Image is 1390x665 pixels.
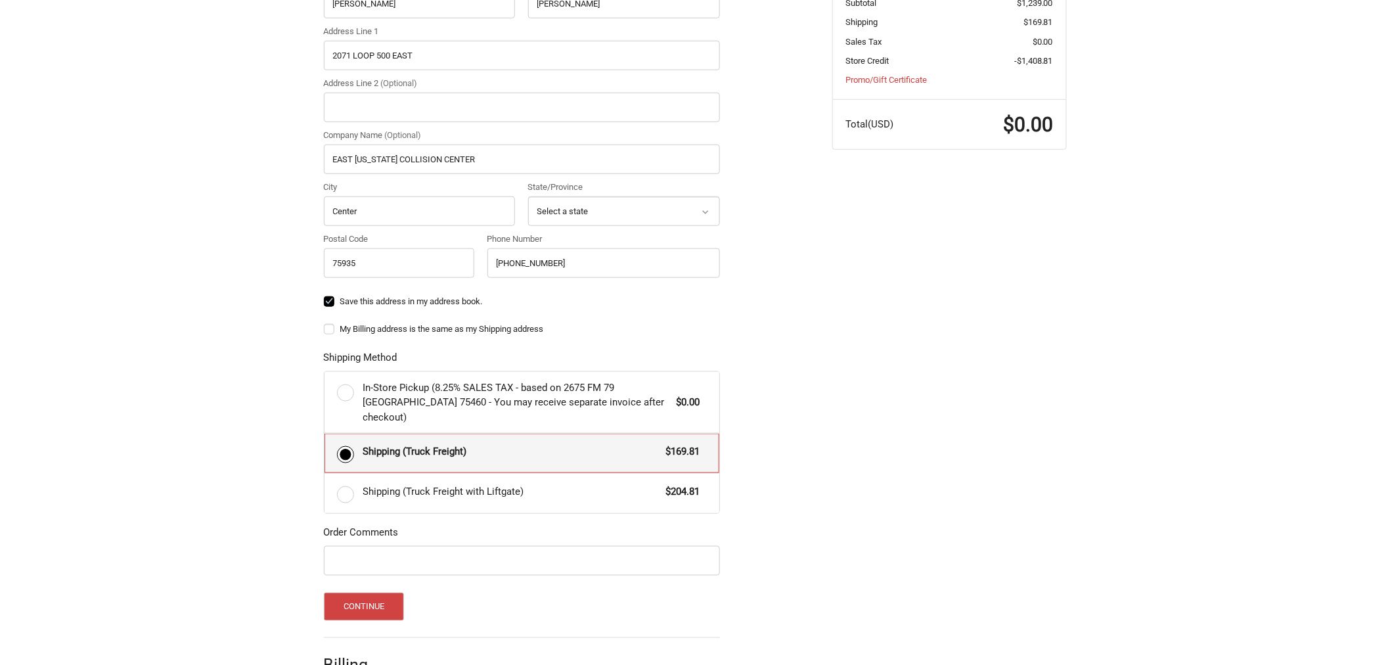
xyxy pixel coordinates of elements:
span: $169.81 [1023,17,1053,27]
span: Shipping [845,17,878,27]
legend: Order Comments [324,525,399,546]
span: In-Store Pickup (8.25% SALES TAX - based on 2675 FM 79 [GEOGRAPHIC_DATA] 75460 - You may receive ... [363,380,670,425]
iframe: Chat Widget [1324,602,1390,665]
small: (Optional) [381,78,418,88]
span: Sales Tax [845,37,882,47]
button: Continue [324,593,405,621]
span: Store Credit [845,56,889,66]
span: $0.00 [670,395,700,410]
span: $204.81 [660,484,700,499]
span: $0.00 [1033,37,1053,47]
span: Shipping (Truck Freight with Liftgate) [363,484,660,499]
label: City [324,181,516,194]
span: -$1,408.81 [1014,56,1053,66]
legend: Shipping Method [324,350,397,371]
small: (Optional) [385,130,422,140]
label: My Billing address is the same as my Shipping address [324,324,720,334]
span: $169.81 [660,444,700,459]
a: Promo/Gift Certificate [845,75,927,85]
label: Postal Code [324,233,475,246]
label: Address Line 2 [324,77,720,90]
label: Company Name [324,129,720,142]
span: $0.00 [1003,113,1053,136]
span: Shipping (Truck Freight) [363,444,660,459]
span: Total (USD) [845,118,893,130]
label: State/Province [528,181,720,194]
label: Phone Number [487,233,720,246]
label: Save this address in my address book. [324,296,720,307]
label: Address Line 1 [324,25,720,38]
